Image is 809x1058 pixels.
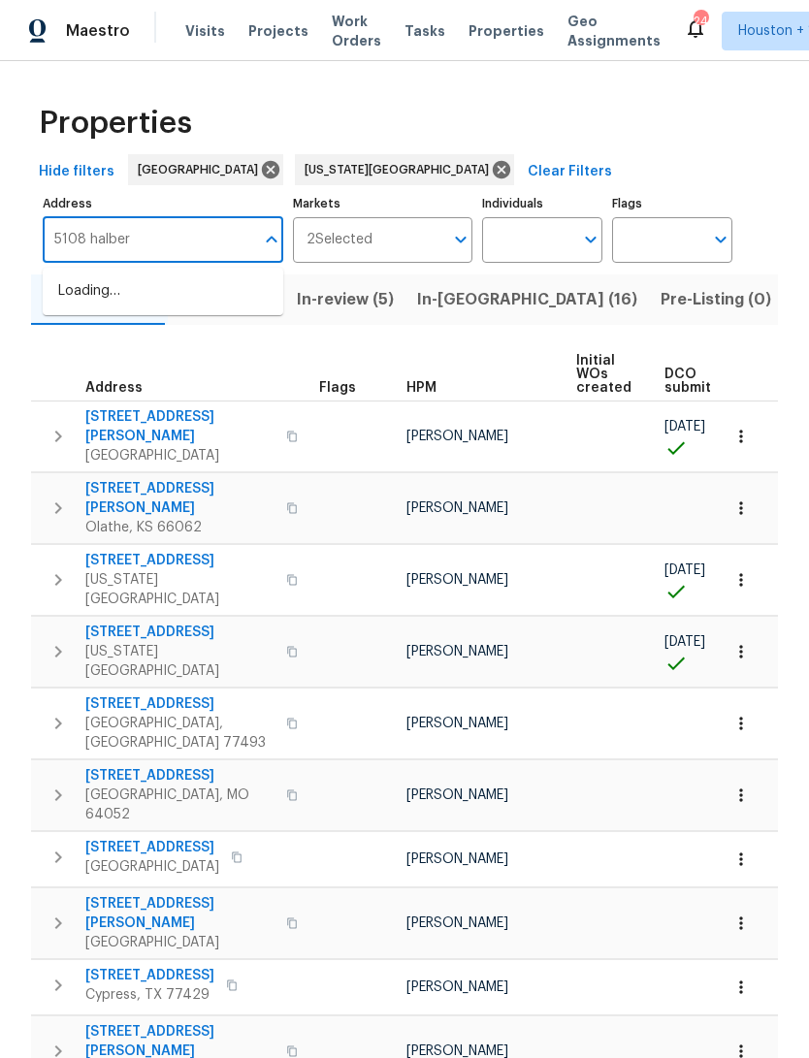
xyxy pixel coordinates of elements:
button: Open [707,226,734,253]
span: [GEOGRAPHIC_DATA] [138,160,266,179]
span: [STREET_ADDRESS][PERSON_NAME] [85,894,275,933]
span: Flags [319,381,356,395]
span: [STREET_ADDRESS] [85,623,275,642]
span: Initial WOs created [576,354,631,395]
div: [US_STATE][GEOGRAPHIC_DATA] [295,154,514,185]
label: Address [43,198,283,209]
span: [PERSON_NAME] [406,501,508,515]
div: Loading… [43,268,283,315]
div: [GEOGRAPHIC_DATA] [128,154,283,185]
span: [GEOGRAPHIC_DATA] [85,857,219,877]
span: [GEOGRAPHIC_DATA], MO 64052 [85,785,275,824]
span: [STREET_ADDRESS] [85,766,275,785]
span: [GEOGRAPHIC_DATA] [85,446,275,465]
span: In-review (5) [297,286,394,313]
span: [PERSON_NAME] [406,852,508,866]
span: 2 Selected [307,232,372,248]
span: Olathe, KS 66062 [85,518,275,537]
span: [PERSON_NAME] [406,916,508,930]
span: [US_STATE][GEOGRAPHIC_DATA] [85,642,275,681]
span: [US_STATE][GEOGRAPHIC_DATA] [305,160,497,179]
button: Close [258,226,285,253]
span: [STREET_ADDRESS][PERSON_NAME] [85,479,275,518]
span: Projects [248,21,308,41]
span: Cypress, TX 77429 [85,985,214,1005]
span: [PERSON_NAME] [406,717,508,730]
span: Properties [469,21,544,41]
span: Work Orders [332,12,381,50]
span: Clear Filters [528,160,612,184]
span: [PERSON_NAME] [406,645,508,658]
span: [US_STATE][GEOGRAPHIC_DATA] [85,570,275,609]
label: Markets [293,198,473,209]
button: Clear Filters [520,154,620,190]
span: [STREET_ADDRESS][PERSON_NAME] [85,407,275,446]
label: Flags [612,198,732,209]
span: [DATE] [664,563,705,577]
label: Individuals [482,198,602,209]
span: [PERSON_NAME] [406,430,508,443]
span: [STREET_ADDRESS] [85,551,275,570]
span: [PERSON_NAME] [406,788,508,802]
span: In-[GEOGRAPHIC_DATA] (16) [417,286,637,313]
span: Hide filters [39,160,114,184]
input: Search ... [43,217,254,263]
button: Hide filters [31,154,122,190]
span: Address [85,381,143,395]
span: [GEOGRAPHIC_DATA], [GEOGRAPHIC_DATA] 77493 [85,714,275,753]
span: [STREET_ADDRESS] [85,838,219,857]
span: Visits [185,21,225,41]
span: [DATE] [664,635,705,649]
div: 24 [694,12,707,31]
span: Maestro [66,21,130,41]
span: [STREET_ADDRESS] [85,966,214,985]
span: Properties [39,113,192,133]
span: [PERSON_NAME] [406,573,508,587]
span: Tasks [404,24,445,38]
span: HPM [406,381,437,395]
span: Pre-Listing (0) [661,286,771,313]
span: [GEOGRAPHIC_DATA] [85,933,275,952]
span: [DATE] [664,420,705,433]
button: Open [577,226,604,253]
span: [PERSON_NAME] [406,980,508,994]
span: Geo Assignments [567,12,661,50]
span: [STREET_ADDRESS] [85,694,275,714]
span: DCO submitted [664,368,734,395]
span: [PERSON_NAME] [406,1044,508,1058]
button: Open [447,226,474,253]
